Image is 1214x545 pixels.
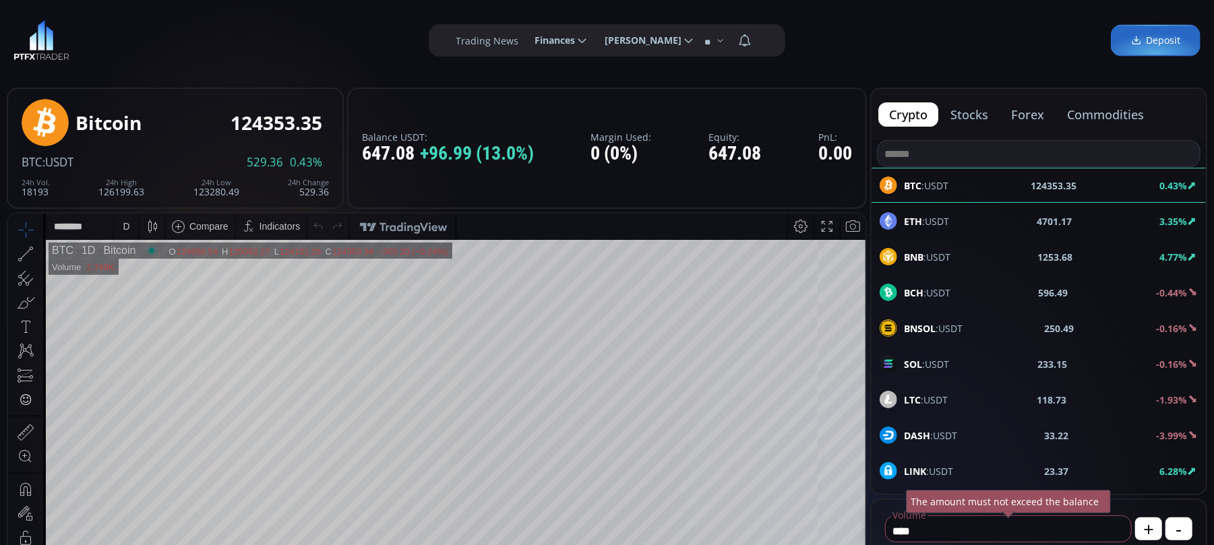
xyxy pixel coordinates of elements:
div: 125082.27 [220,33,262,43]
div: 0 (0%) [591,143,652,164]
b: LTC [904,393,921,406]
b: LINK [904,465,926,478]
label: Trading News [456,34,518,48]
b: 118.73 [1037,393,1067,407]
b: DASH [904,429,930,442]
div: Bitcoin [87,31,127,43]
span: :USDT [904,464,953,478]
div: C [317,33,324,43]
div: 0.00 [818,143,852,164]
div: 124101.26 [272,33,313,43]
div: 24h Low [193,179,239,187]
div: Compare [181,7,220,18]
b: SOL [904,358,922,371]
span: :USDT [904,250,950,264]
div: 647.08 [708,143,761,164]
button: forex [1000,102,1055,127]
span: Deposit [1131,34,1180,48]
button: crypto [878,102,938,127]
span: :USDT [42,154,73,170]
div: 24h High [98,179,144,187]
b: -3.99% [1156,429,1187,442]
label: Balance USDT: [362,132,534,142]
b: -0.16% [1156,322,1187,335]
div: D [115,7,121,18]
span: :USDT [904,357,949,371]
span: BTC [22,154,42,170]
div: The amount must not exceed the balance [906,490,1111,513]
div: 18193 [22,179,50,197]
div: Volume [44,49,73,59]
button: + [1135,517,1162,540]
b: BNSOL [904,322,936,335]
div: 124353.34 [324,33,365,43]
div: Bitcoin [75,113,142,133]
span: :USDT [904,428,957,443]
span: +96.99 (13.0%) [420,143,534,164]
b: 3.35% [1159,215,1187,228]
b: 23.37 [1044,464,1068,478]
b: 4701.17 [1037,214,1072,228]
span: :USDT [904,321,963,335]
b: -0.44% [1156,286,1187,299]
div: H [214,33,220,43]
b: -0.16% [1156,358,1187,371]
label: PnL: [818,132,852,142]
b: 4.77% [1159,251,1187,263]
label: Equity: [708,132,761,142]
img: LOGO [13,20,69,61]
div: 24h Vol. [22,179,50,187]
a: Deposit [1111,25,1201,57]
span: Finances [525,27,575,54]
b: 233.15 [1038,357,1068,371]
div: −305.20 (−0.24%) [369,33,439,43]
div: 24h Change [288,179,329,187]
span: 529.36 [247,156,283,168]
div:  [12,180,23,193]
div: Indicators [251,7,293,18]
b: BNB [904,251,923,263]
span: 0.43% [290,156,322,168]
div: L [266,33,272,43]
b: ETH [904,215,922,228]
b: BCH [904,286,923,299]
b: -1.93% [1156,393,1187,406]
button: commodities [1056,102,1155,127]
div: 126199.63 [98,179,144,197]
div: 124353.35 [231,113,322,133]
div: 529.36 [288,179,329,197]
div: O [160,33,168,43]
b: 1253.68 [1037,250,1072,264]
div: 124658.54 [169,33,210,43]
div: 123280.49 [193,179,239,197]
div: 2.749K [78,49,106,59]
span: :USDT [904,286,950,300]
span: [PERSON_NAME] [595,27,681,54]
div: Market open [138,31,150,43]
b: 250.49 [1045,321,1074,335]
span: :USDT [904,393,948,407]
div: BTC [44,31,65,43]
button: - [1165,517,1192,540]
span: :USDT [904,214,949,228]
b: 596.49 [1039,286,1068,300]
label: Margin Used: [591,132,652,142]
div: 1D [65,31,87,43]
button: stocks [940,102,999,127]
b: 6.28% [1159,465,1187,478]
b: 33.22 [1045,428,1069,443]
div: 647.08 [362,143,534,164]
